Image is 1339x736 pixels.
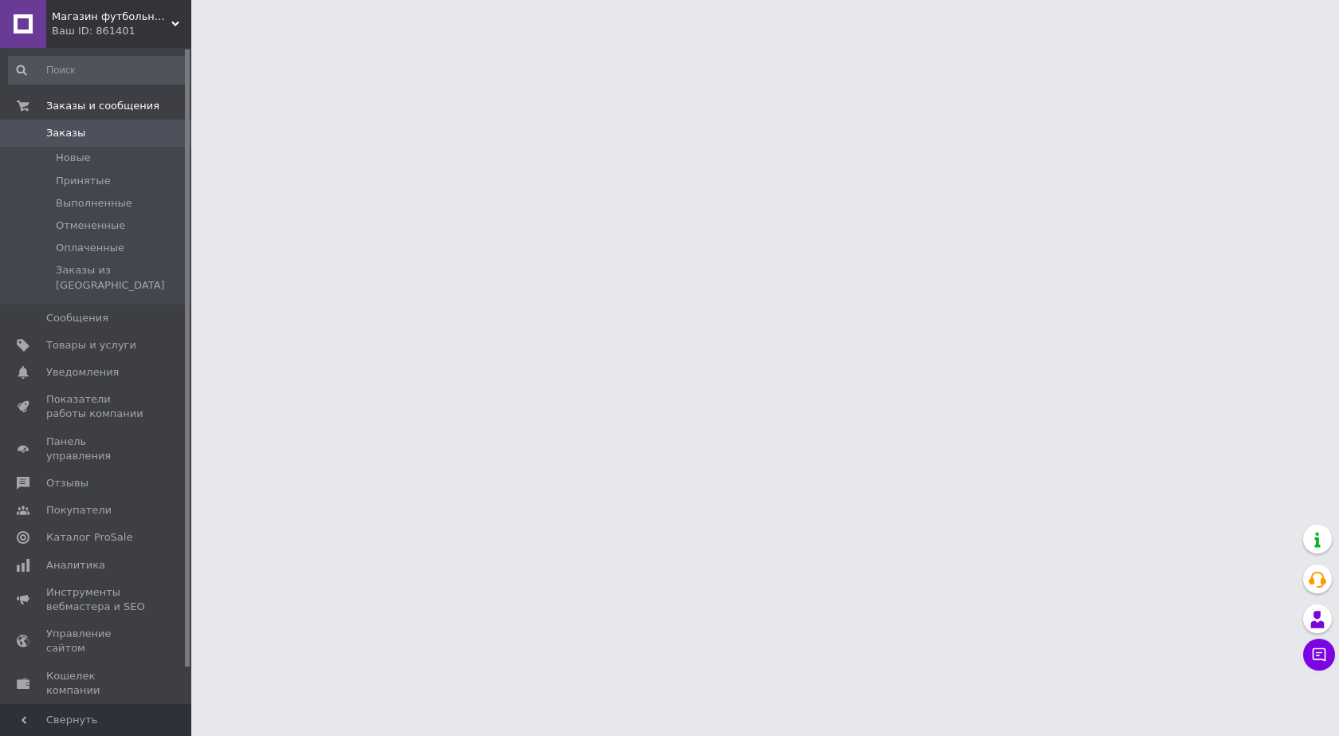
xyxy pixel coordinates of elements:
[46,338,136,352] span: Товары и услуги
[46,311,108,325] span: Сообщения
[46,126,85,140] span: Заказы
[56,151,91,165] span: Новые
[56,263,187,292] span: Заказы из [GEOGRAPHIC_DATA]
[46,435,147,463] span: Панель управления
[46,99,159,113] span: Заказы и сообщения
[46,669,147,698] span: Кошелек компании
[46,530,132,545] span: Каталог ProSale
[46,503,112,518] span: Покупатели
[46,627,147,655] span: Управление сайтом
[56,241,124,255] span: Оплаченные
[46,558,105,573] span: Аналитика
[46,392,147,421] span: Показатели работы компании
[46,476,88,490] span: Отзывы
[1303,639,1335,671] button: Чат с покупателем
[56,218,125,233] span: Отмененные
[46,585,147,614] span: Инструменты вебмастера и SEO
[56,174,111,188] span: Принятые
[8,56,188,85] input: Поиск
[46,365,119,380] span: Уведомления
[52,10,171,24] span: Магазин футбольних товарів "ФУТБОЛІСТ"
[56,196,132,211] span: Выполненные
[52,24,191,38] div: Ваш ID: 861401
